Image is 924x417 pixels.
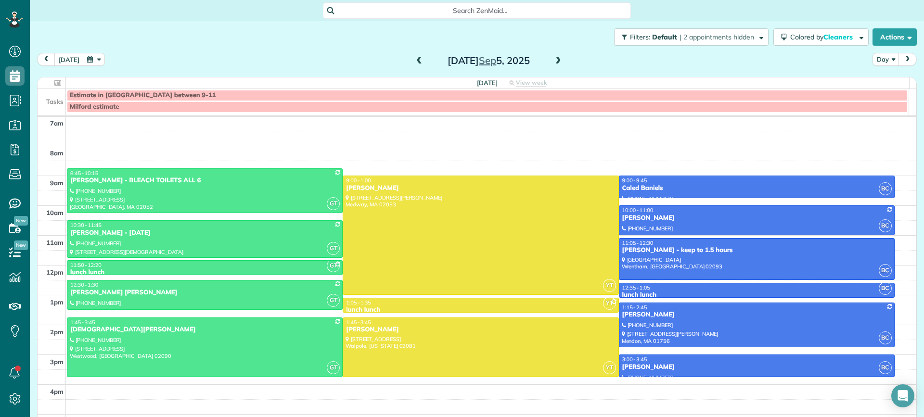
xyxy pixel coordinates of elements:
[622,356,647,363] span: 3:00 - 3:45
[603,361,616,374] span: YT
[622,177,647,184] span: 9:00 - 9:45
[50,119,64,127] span: 7am
[622,291,892,299] div: lunch lunch
[70,268,340,277] div: lunch lunch
[879,182,892,195] span: BC
[346,306,616,314] div: lunch lunch
[46,268,64,276] span: 12pm
[603,297,616,310] span: YT
[622,246,892,254] div: [PERSON_NAME] - keep to 1.5 hours
[70,262,102,268] span: 11:50 - 12:20
[622,207,654,214] span: 10:00 - 11:00
[622,284,650,291] span: 12:35 - 1:05
[70,177,340,185] div: [PERSON_NAME] - BLEACH TOILETS ALL 6
[622,240,654,246] span: 11:05 - 12:30
[327,361,340,374] span: GT
[873,53,899,66] button: Day
[898,53,917,66] button: next
[891,384,914,407] div: Open Intercom Messenger
[346,319,371,326] span: 1:45 - 3:45
[622,311,892,319] div: [PERSON_NAME]
[70,281,98,288] span: 12:30 - 1:30
[70,103,119,111] span: Milford estimate
[70,319,95,326] span: 1:45 - 3:45
[879,331,892,344] span: BC
[879,361,892,374] span: BC
[614,28,769,46] button: Filters: Default | 2 appointments hidden
[428,55,549,66] h2: [DATE] 5, 2025
[346,184,616,192] div: [PERSON_NAME]
[346,299,371,306] span: 1:05 - 1:35
[479,54,496,66] span: Sep
[622,304,647,311] span: 1:15 - 2:45
[50,179,64,187] span: 9am
[327,242,340,255] span: GT
[50,149,64,157] span: 8am
[630,33,650,41] span: Filters:
[37,53,55,66] button: prev
[327,259,340,272] span: GT
[516,79,547,87] span: View week
[879,264,892,277] span: BC
[50,358,64,366] span: 3pm
[622,214,892,222] div: [PERSON_NAME]
[50,388,64,395] span: 4pm
[70,289,340,297] div: [PERSON_NAME] [PERSON_NAME]
[327,197,340,210] span: GT
[477,79,498,87] span: [DATE]
[70,229,340,237] div: [PERSON_NAME] - [DATE]
[70,170,98,177] span: 8:45 - 10:15
[879,282,892,295] span: BC
[46,209,64,216] span: 10am
[50,298,64,306] span: 1pm
[70,222,102,228] span: 10:30 - 11:45
[603,279,616,292] span: YT
[14,240,28,250] span: New
[70,91,216,99] span: Estimate in [GEOGRAPHIC_DATA] between 9-11
[70,326,340,334] div: [DEMOGRAPHIC_DATA][PERSON_NAME]
[652,33,678,41] span: Default
[622,363,892,371] div: [PERSON_NAME]
[790,33,856,41] span: Colored by
[873,28,917,46] button: Actions
[346,177,371,184] span: 9:00 - 1:00
[346,326,616,334] div: [PERSON_NAME]
[14,216,28,226] span: New
[773,28,869,46] button: Colored byCleaners
[879,219,892,232] span: BC
[54,53,84,66] button: [DATE]
[622,184,892,192] div: Caled Baniels
[327,294,340,307] span: GT
[50,328,64,336] span: 2pm
[46,239,64,246] span: 11am
[823,33,854,41] span: Cleaners
[680,33,754,41] span: | 2 appointments hidden
[609,28,769,46] a: Filters: Default | 2 appointments hidden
